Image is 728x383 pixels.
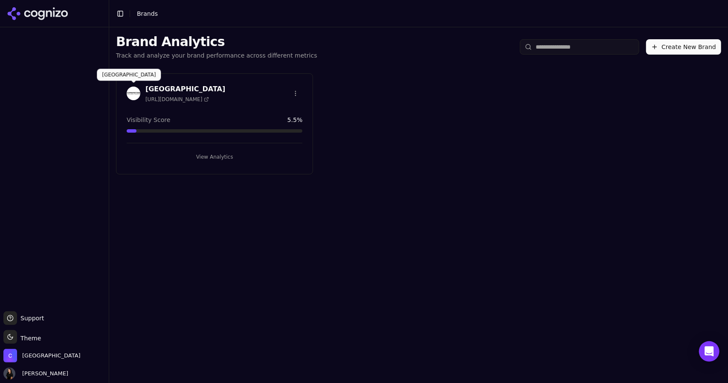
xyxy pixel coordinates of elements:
h1: Brand Analytics [116,34,317,49]
span: Visibility Score [127,116,170,124]
span: Cornerstone Healing Center [22,352,81,360]
p: [GEOGRAPHIC_DATA] [102,71,156,78]
div: Open Intercom Messenger [699,341,719,362]
span: Support [17,314,44,322]
h3: [GEOGRAPHIC_DATA] [145,84,225,94]
button: Create New Brand [646,39,721,55]
span: Brands [137,10,158,17]
img: Cornerstone Healing Center [3,349,17,363]
span: [URL][DOMAIN_NAME] [145,96,209,103]
span: [PERSON_NAME] [19,370,68,377]
p: Track and analyze your brand performance across different metrics [116,51,317,60]
button: Open user button [3,368,68,380]
span: Theme [17,335,41,342]
img: Cornerstone Healing Center [127,87,140,100]
button: Open organization switcher [3,349,81,363]
span: 5.5 % [287,116,303,124]
nav: breadcrumb [137,9,158,18]
button: View Analytics [127,150,302,164]
img: Susana Spiegel [3,368,15,380]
